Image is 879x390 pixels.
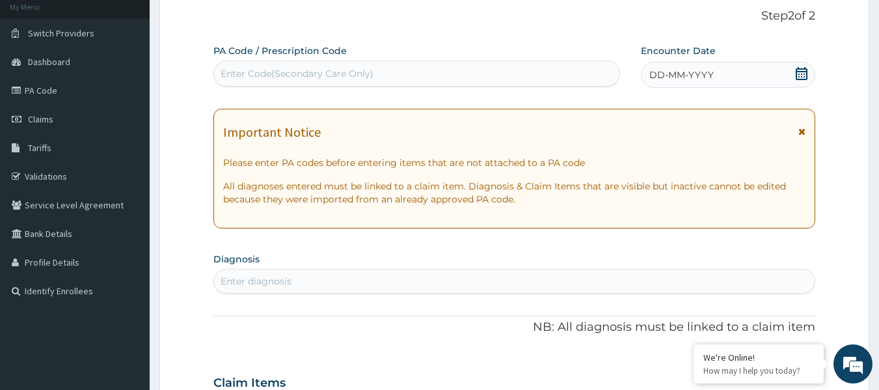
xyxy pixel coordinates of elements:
label: Encounter Date [641,44,716,57]
p: All diagnoses entered must be linked to a claim item. Diagnosis & Claim Items that are visible bu... [223,180,806,206]
div: We're Online! [703,352,814,363]
p: NB: All diagnosis must be linked to a claim item [213,319,816,336]
p: Step 2 of 2 [213,9,816,23]
p: How may I help you today? [703,365,814,376]
div: Enter Code(Secondary Care Only) [221,67,373,80]
span: Claims [28,113,53,125]
span: Switch Providers [28,27,94,39]
span: Tariffs [28,142,51,154]
div: Minimize live chat window [213,7,245,38]
h1: Important Notice [223,125,321,139]
span: We're online! [75,114,180,245]
img: d_794563401_company_1708531726252_794563401 [24,65,53,98]
span: Dashboard [28,56,70,68]
div: Chat with us now [68,73,219,90]
span: DD-MM-YYYY [649,68,714,81]
div: Enter diagnosis [221,275,291,288]
textarea: Type your message and hit 'Enter' [7,255,248,301]
label: Diagnosis [213,253,260,266]
label: PA Code / Prescription Code [213,44,347,57]
p: Please enter PA codes before entering items that are not attached to a PA code [223,156,806,169]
